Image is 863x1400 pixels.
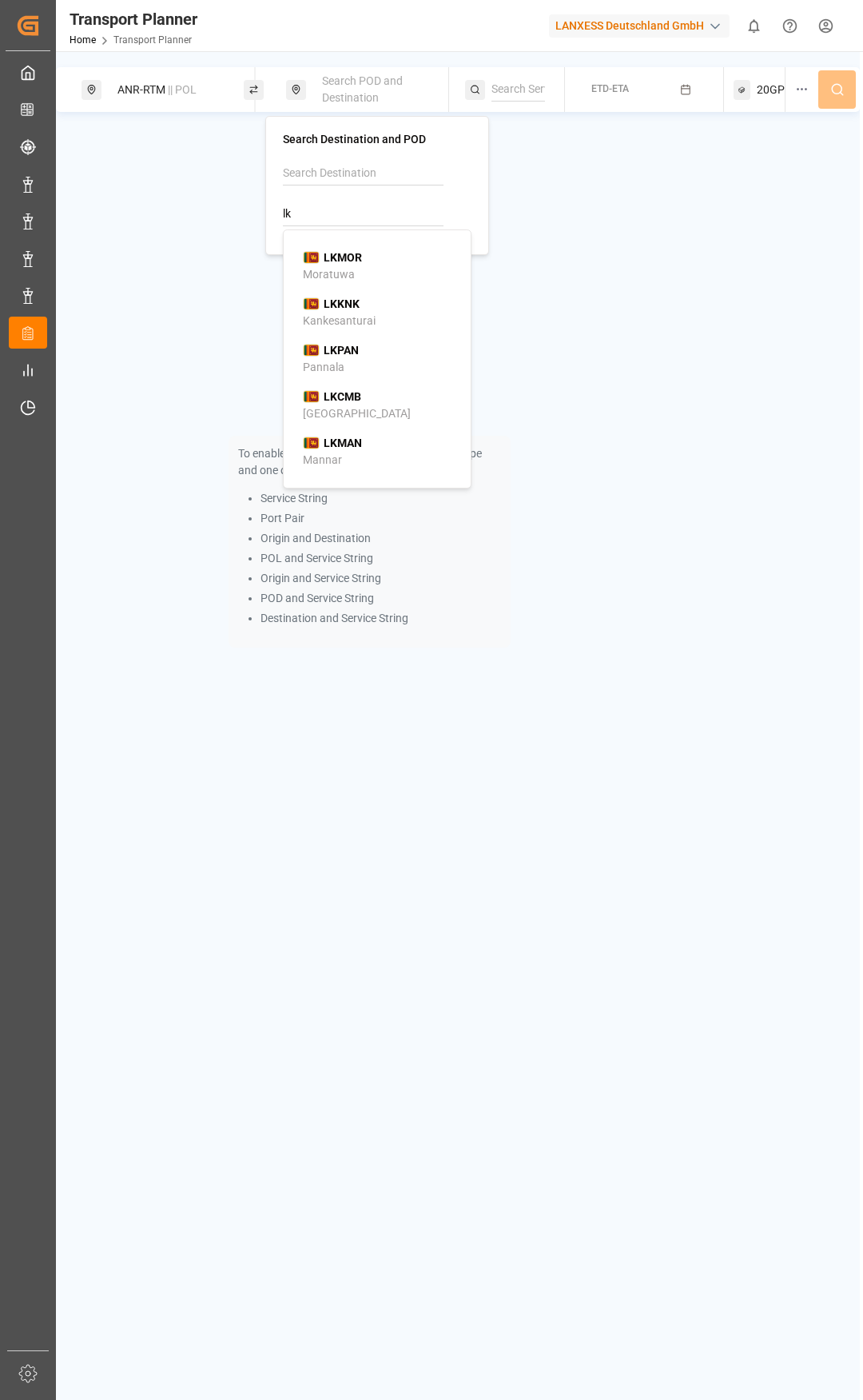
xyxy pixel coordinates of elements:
[108,75,237,105] div: ANR-RTM
[303,251,320,264] img: country
[324,297,360,310] b: LKKNK
[283,134,471,145] h4: Search Destination and POD
[303,452,342,469] div: Mannar
[772,8,808,44] button: Help Center
[303,344,320,357] img: country
[736,8,772,44] button: show 0 new notifications
[70,34,96,46] a: Home
[549,14,730,38] div: LANXESS Deutschland GmbH
[303,266,355,283] div: Moratuwa
[324,344,359,357] b: LKPAN
[260,550,501,567] li: POL and Service String
[491,78,545,102] input: Search Service String
[238,445,501,479] p: To enable searching, add ETA, ETD, containerType and one of the following:
[591,83,629,94] span: ETD-ETA
[322,74,403,104] span: Search POD and Destination
[303,437,320,449] img: country
[260,570,501,587] li: Origin and Service String
[324,437,362,449] b: LKMAN
[324,390,361,403] b: LKCMB
[283,202,443,226] input: Search POD
[303,359,344,376] div: Pannala
[260,510,501,527] li: Port Pair
[260,530,501,547] li: Origin and Destination
[260,610,501,627] li: Destination and Service String
[260,590,501,607] li: POD and Service String
[260,490,501,507] li: Service String
[324,251,362,264] b: LKMOR
[757,82,785,98] span: 20GP
[283,162,443,185] input: Search Destination
[549,10,736,41] button: LANXESS Deutschland GmbH
[168,83,197,96] span: || POL
[303,313,376,329] div: Kankesanturai
[303,405,411,422] div: [GEOGRAPHIC_DATA]
[303,297,320,310] img: country
[70,7,197,31] div: Transport Planner
[575,74,714,106] button: ETD-ETA
[303,390,320,403] img: country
